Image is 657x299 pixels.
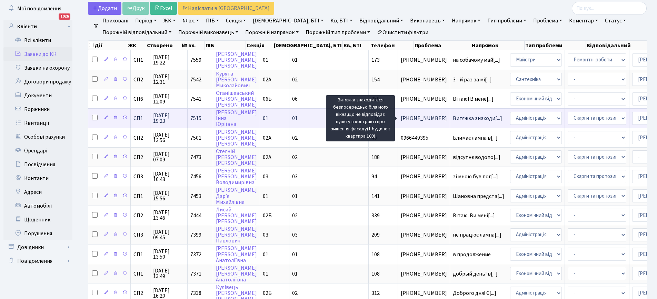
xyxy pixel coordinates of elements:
span: 02 [292,76,298,83]
span: СП6 [133,96,147,102]
span: [DATE] 16:43 [153,171,185,182]
span: 03 [263,231,268,239]
span: 03 [263,173,268,180]
a: Excel [150,2,177,15]
th: Секція [246,41,273,50]
span: 02 [292,153,298,161]
span: [DATE] 13:56 [153,132,185,143]
span: 108 [371,270,380,278]
a: [PERSON_NAME][PERSON_NAME]Анатоліївна [216,264,257,283]
a: Мої повідомлення1026 [3,2,72,16]
a: Особові рахунки [3,130,72,144]
a: Посвідчення [3,158,72,171]
span: 188 [371,153,380,161]
span: зі мною був пог[...] [453,173,498,180]
span: 7456 [190,173,201,180]
a: Заявки до КК [3,47,72,61]
span: 7372 [190,251,201,258]
span: СП2 [133,290,147,296]
span: 7338 [190,289,201,297]
span: 01 [263,114,268,122]
span: 02А [263,76,271,83]
a: Боржники [3,102,72,116]
a: Договори продажу [3,75,72,89]
span: 0966449395 [401,135,447,141]
a: [PERSON_NAME]Дар’яМихайлівна [216,187,257,206]
span: 01 [292,56,298,64]
th: Телефон [370,41,414,50]
span: 03 [292,173,298,180]
span: 94 [371,173,377,180]
span: 7542 [190,76,201,83]
span: [DATE] 09:45 [153,229,185,240]
a: Орендарі [3,144,72,158]
span: 06 [292,95,298,103]
span: [PHONE_NUMBER] [401,96,447,102]
a: Адреси [3,185,72,199]
th: Тип проблеми [525,41,586,50]
span: 7501 [190,134,201,142]
span: СП3 [133,232,147,238]
span: [DATE] 12:09 [153,93,185,104]
a: Очистити фільтри [374,27,431,38]
span: Доброго дня! Є[...] [453,289,496,297]
span: 7473 [190,153,201,161]
span: [DATE] 15:56 [153,190,185,201]
span: 01 [263,270,268,278]
a: Документи [3,89,72,102]
a: [PERSON_NAME][PERSON_NAME]Анатоліївна [216,245,257,264]
a: ПІБ [203,15,222,27]
span: 3 - й раз за мі[...] [453,76,492,83]
span: 339 [371,212,380,219]
span: СП2 [133,77,147,82]
span: [PHONE_NUMBER] [401,174,447,179]
span: 7515 [190,114,201,122]
span: 01 [292,251,298,258]
span: [PHONE_NUMBER] [401,271,447,277]
a: Повідомлення [3,254,72,268]
a: [PERSON_NAME][PERSON_NAME]Володимирівна [216,167,257,186]
input: Пошук... [572,2,647,15]
span: 02 [292,212,298,219]
span: [DATE] 19:23 [153,113,185,124]
span: СП3 [133,174,147,179]
span: Додати [92,4,117,12]
span: не працює лампа[...] [453,231,501,239]
a: Порушення [3,227,72,240]
span: 01 [263,56,268,64]
th: ЖК [127,41,146,50]
span: 01 [263,192,268,200]
a: Порожній відповідальний [100,27,174,38]
span: [PHONE_NUMBER] [401,193,447,199]
a: Проблема [530,15,565,27]
span: 01 [292,192,298,200]
span: 03 [292,231,298,239]
span: [PHONE_NUMBER] [401,252,447,257]
span: 02 [292,134,298,142]
span: СП1 [133,193,147,199]
a: Лисий[PERSON_NAME][PERSON_NAME] [216,206,257,225]
a: Клієнти [3,20,72,33]
a: Заявки на охорону [3,61,72,75]
a: Статус [602,15,629,27]
span: СП1 [133,57,147,63]
span: [PHONE_NUMBER] [401,57,447,63]
span: [PHONE_NUMBER] [401,213,447,218]
span: [DATE] 13:49 [153,268,185,279]
span: 02 [292,289,298,297]
div: 1026 [59,13,70,20]
span: 7399 [190,231,201,239]
span: Вітаю. Ви мені[...] [453,212,495,219]
th: Дії [88,41,127,50]
a: [PERSON_NAME][PERSON_NAME][PERSON_NAME] [216,50,257,70]
a: Щоденник [3,213,72,227]
th: Створено [146,41,181,50]
span: в продолжение [453,252,504,257]
span: 7541 [190,95,201,103]
a: Контакти [3,171,72,185]
span: 01 [263,251,268,258]
span: [DATE] 07:09 [153,151,185,162]
span: [PHONE_NUMBER] [401,232,447,238]
a: Тип проблеми [485,15,529,27]
a: Кв, БТІ [328,15,355,27]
